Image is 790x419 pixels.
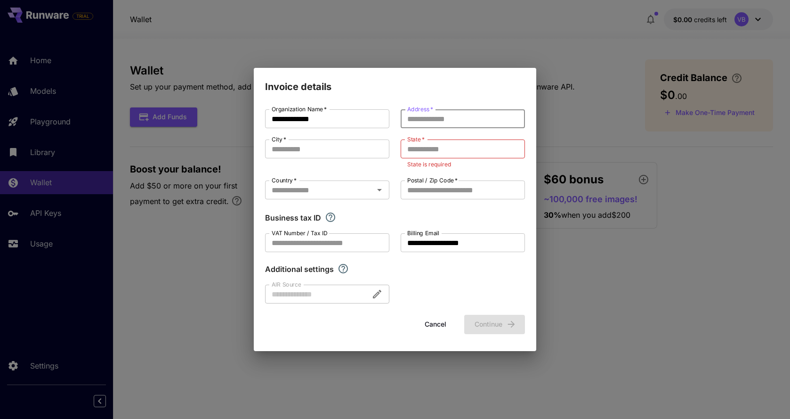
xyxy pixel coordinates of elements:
p: Additional settings [265,263,334,275]
label: State [407,135,425,143]
button: Cancel [414,315,457,334]
svg: If you are a business tax registrant, please enter your business tax ID here. [325,212,336,223]
svg: Explore additional customization settings [338,263,349,274]
label: Organization Name [272,105,327,113]
p: Business tax ID [265,212,321,223]
h2: Invoice details [254,68,536,94]
label: VAT Number / Tax ID [272,229,328,237]
label: AIR Source [272,280,301,288]
label: Address [407,105,433,113]
label: City [272,135,286,143]
label: Postal / Zip Code [407,176,458,184]
label: Country [272,176,297,184]
p: State is required [407,160,518,169]
label: Billing Email [407,229,439,237]
button: Open [373,183,386,197]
